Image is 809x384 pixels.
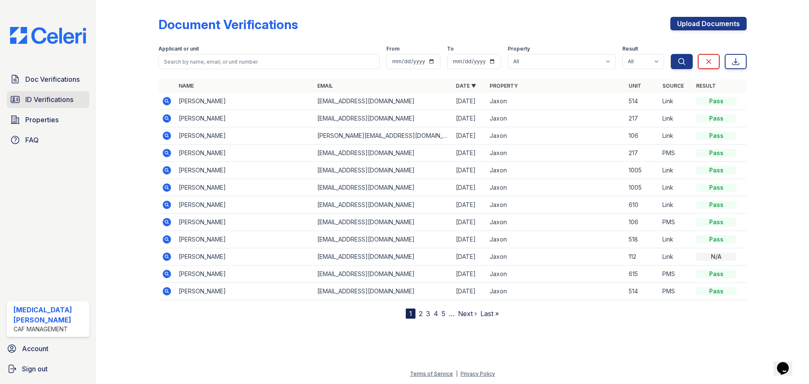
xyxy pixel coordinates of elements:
div: Pass [696,149,737,157]
td: [PERSON_NAME] [175,93,314,110]
input: Search by name, email, or unit number [158,54,380,69]
td: 217 [625,145,659,162]
td: [DATE] [453,248,486,266]
td: Link [659,110,693,127]
div: Pass [696,97,737,105]
span: ID Verifications [25,94,73,105]
td: Jaxon [486,248,625,266]
td: 1005 [625,162,659,179]
td: 610 [625,196,659,214]
td: [DATE] [453,110,486,127]
a: 4 [434,309,438,318]
td: Jaxon [486,127,625,145]
a: Next › [458,309,477,318]
td: [EMAIL_ADDRESS][DOMAIN_NAME] [314,248,453,266]
a: Terms of Service [410,371,453,377]
td: Jaxon [486,93,625,110]
td: [EMAIL_ADDRESS][DOMAIN_NAME] [314,145,453,162]
div: Pass [696,218,737,226]
div: Document Verifications [158,17,298,32]
td: PMS [659,283,693,300]
div: Pass [696,166,737,175]
td: Link [659,93,693,110]
td: Link [659,162,693,179]
td: [PERSON_NAME] [175,248,314,266]
label: Applicant or unit [158,46,199,52]
td: [DATE] [453,93,486,110]
a: Date ▼ [456,83,476,89]
span: FAQ [25,135,39,145]
td: [DATE] [453,283,486,300]
div: Pass [696,114,737,123]
td: 615 [625,266,659,283]
td: Link [659,231,693,248]
a: Property [490,83,518,89]
td: [PERSON_NAME] [175,179,314,196]
td: 514 [625,93,659,110]
td: Link [659,196,693,214]
a: Doc Verifications [7,71,89,88]
td: Link [659,248,693,266]
div: Pass [696,270,737,278]
td: Jaxon [486,162,625,179]
span: Doc Verifications [25,74,80,84]
td: [PERSON_NAME] [175,214,314,231]
td: [PERSON_NAME] [175,266,314,283]
td: [EMAIL_ADDRESS][DOMAIN_NAME] [314,110,453,127]
td: [PERSON_NAME] [175,145,314,162]
td: 106 [625,214,659,231]
td: [DATE] [453,214,486,231]
td: Jaxon [486,231,625,248]
td: 1005 [625,179,659,196]
label: To [447,46,454,52]
td: [PERSON_NAME] [175,162,314,179]
div: Pass [696,235,737,244]
a: Properties [7,111,89,128]
td: Jaxon [486,145,625,162]
a: 3 [426,309,430,318]
td: [PERSON_NAME] [175,127,314,145]
a: FAQ [7,132,89,148]
div: [MEDICAL_DATA][PERSON_NAME] [13,305,86,325]
td: [DATE] [453,127,486,145]
label: Result [622,46,638,52]
td: [DATE] [453,145,486,162]
td: Jaxon [486,283,625,300]
span: … [449,309,455,319]
td: Link [659,127,693,145]
a: 2 [419,309,423,318]
td: 106 [625,127,659,145]
div: | [456,371,458,377]
div: Pass [696,287,737,295]
span: Account [22,344,48,354]
a: Result [696,83,716,89]
label: Property [508,46,530,52]
td: [PERSON_NAME] [175,110,314,127]
td: Jaxon [486,266,625,283]
a: Name [179,83,194,89]
td: Jaxon [486,110,625,127]
a: Privacy Policy [461,371,495,377]
td: [DATE] [453,266,486,283]
a: 5 [442,309,445,318]
a: Last » [480,309,499,318]
span: Properties [25,115,59,125]
td: [EMAIL_ADDRESS][DOMAIN_NAME] [314,179,453,196]
td: Jaxon [486,179,625,196]
td: 112 [625,248,659,266]
td: [DATE] [453,162,486,179]
td: [PERSON_NAME] [175,196,314,214]
td: PMS [659,145,693,162]
td: [EMAIL_ADDRESS][DOMAIN_NAME] [314,162,453,179]
td: [PERSON_NAME] [175,283,314,300]
td: [DATE] [453,196,486,214]
td: Jaxon [486,196,625,214]
td: [EMAIL_ADDRESS][DOMAIN_NAME] [314,266,453,283]
td: [PERSON_NAME][EMAIL_ADDRESS][DOMAIN_NAME] [314,127,453,145]
td: Link [659,179,693,196]
label: From [386,46,399,52]
td: PMS [659,214,693,231]
td: [EMAIL_ADDRESS][DOMAIN_NAME] [314,231,453,248]
td: [EMAIL_ADDRESS][DOMAIN_NAME] [314,196,453,214]
button: Sign out [3,360,93,377]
